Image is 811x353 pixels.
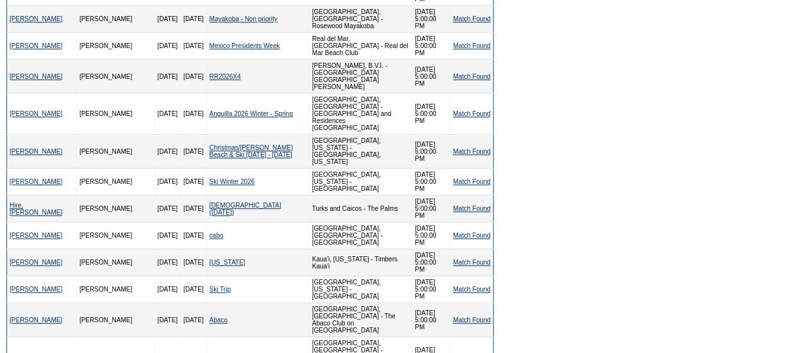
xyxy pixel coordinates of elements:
td: [DATE] [155,303,180,337]
a: Match Found [453,148,490,155]
td: [PERSON_NAME] [76,6,155,33]
a: [PERSON_NAME] [10,286,62,293]
a: Match Found [453,73,490,80]
a: [PERSON_NAME] [10,232,62,239]
td: [DATE] [181,249,206,276]
a: [PERSON_NAME] [10,316,62,324]
td: [PERSON_NAME] [76,276,155,303]
td: [DATE] [181,60,206,94]
td: [DATE] 5:00:00 PM [412,135,450,168]
td: [DATE] [155,94,180,135]
td: [DATE] [181,276,206,303]
td: [DATE] [155,249,180,276]
td: [DATE] 5:00:00 PM [412,6,450,33]
a: Match Found [453,178,490,185]
td: [DATE] [155,222,180,249]
a: Hire, [PERSON_NAME] [10,202,62,216]
a: [DEMOGRAPHIC_DATA] ([DATE]) [210,202,281,216]
a: [PERSON_NAME] [10,73,62,80]
td: [DATE] 5:00:00 PM [412,249,450,276]
td: [PERSON_NAME] [76,303,155,337]
a: Ski Trip [210,286,231,293]
a: [US_STATE] [210,259,246,266]
td: [DATE] 5:00:00 PM [412,276,450,303]
td: [GEOGRAPHIC_DATA], [GEOGRAPHIC_DATA] - The Abaco Club on [GEOGRAPHIC_DATA] [309,303,412,337]
a: [PERSON_NAME] [10,178,62,185]
td: Real del Mar, [GEOGRAPHIC_DATA] - Real del Mar Beach Club [309,33,412,60]
td: [DATE] [181,6,206,33]
a: Match Found [453,316,490,324]
td: [DATE] 5:00:00 PM [412,33,450,60]
td: Turks and Caicos - The Palms [309,195,412,222]
a: [PERSON_NAME] [10,42,62,49]
td: [GEOGRAPHIC_DATA], [US_STATE] - [GEOGRAPHIC_DATA] [309,276,412,303]
td: [DATE] 5:00:00 PM [412,222,450,249]
td: [DATE] [155,135,180,168]
td: [PERSON_NAME] [76,168,155,195]
a: Mayakoba - Non priority [210,15,278,22]
a: Match Found [453,42,490,49]
a: Match Found [453,15,490,22]
td: [DATE] [155,168,180,195]
td: [DATE] [155,195,180,222]
a: Match Found [453,259,490,266]
td: [DATE] [181,33,206,60]
td: [DATE] 5:00:00 PM [412,195,450,222]
td: [DATE] 5:00:00 PM [412,168,450,195]
a: [PERSON_NAME] [10,148,62,155]
td: [DATE] [181,168,206,195]
a: Match Found [453,205,490,212]
td: [PERSON_NAME] [76,60,155,94]
td: [PERSON_NAME] [76,135,155,168]
td: Kaua'i, [US_STATE] - Timbers Kaua'i [309,249,412,276]
td: [DATE] [155,6,180,33]
a: Match Found [453,232,490,239]
a: [PERSON_NAME] [10,15,62,22]
a: cabo [210,232,224,239]
a: Abaco [210,316,228,324]
td: [DATE] [181,222,206,249]
td: [GEOGRAPHIC_DATA], [GEOGRAPHIC_DATA] - Rosewood Mayakoba [309,6,412,33]
td: [PERSON_NAME] [76,222,155,249]
td: [DATE] [155,60,180,94]
td: [PERSON_NAME] [76,195,155,222]
td: [DATE] 5:00:00 PM [412,303,450,337]
td: [PERSON_NAME] [76,33,155,60]
td: [GEOGRAPHIC_DATA], [GEOGRAPHIC_DATA] - [GEOGRAPHIC_DATA] [309,222,412,249]
td: [DATE] [181,94,206,135]
a: [PERSON_NAME] [10,110,62,117]
a: Match Found [453,110,490,117]
td: [GEOGRAPHIC_DATA], [US_STATE] - [GEOGRAPHIC_DATA], [US_STATE] [309,135,412,168]
td: [DATE] 5:00:00 PM [412,60,450,94]
td: [DATE] [181,135,206,168]
td: [GEOGRAPHIC_DATA], [US_STATE] - [GEOGRAPHIC_DATA] [309,168,412,195]
a: [PERSON_NAME] [10,259,62,266]
td: [DATE] [155,276,180,303]
a: Ski Winter 2026 [210,178,255,185]
td: [DATE] [181,195,206,222]
td: [PERSON_NAME] [76,94,155,135]
td: [GEOGRAPHIC_DATA], [GEOGRAPHIC_DATA] - [GEOGRAPHIC_DATA] and Residences [GEOGRAPHIC_DATA] [309,94,412,135]
td: [DATE] [155,33,180,60]
a: RR2026X4 [210,73,241,80]
td: [PERSON_NAME] [76,249,155,276]
td: [DATE] [181,303,206,337]
td: [DATE] 5:00:00 PM [412,94,450,135]
a: Mexico Presidents Week [210,42,280,49]
td: [PERSON_NAME], B.V.I. - [GEOGRAPHIC_DATA] [GEOGRAPHIC_DATA][PERSON_NAME] [309,60,412,94]
a: Anguilla 2026 Winter - Spring [210,110,293,117]
a: Match Found [453,286,490,293]
a: Christmas/[PERSON_NAME] Beach & Ski [DATE] - [DATE] [210,144,293,158]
